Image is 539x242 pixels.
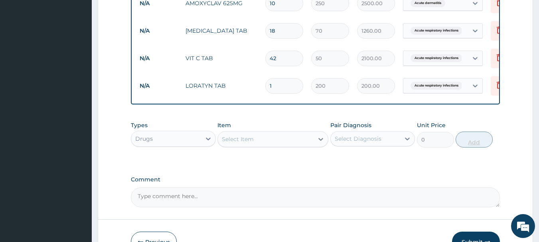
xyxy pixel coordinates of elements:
div: Chat with us now [41,45,134,55]
td: N/A [136,51,182,66]
label: Comment [131,176,500,183]
textarea: Type your message and hit 'Enter' [4,159,152,187]
div: Select Item [222,135,254,143]
td: N/A [136,79,182,93]
td: [MEDICAL_DATA] TAB [182,23,261,39]
td: VIT C TAB [182,50,261,66]
span: Acute respiratory infections [411,54,462,62]
label: Pair Diagnosis [330,121,371,129]
div: Minimize live chat window [131,4,150,23]
td: N/A [136,24,182,38]
div: Select Diagnosis [335,135,381,143]
span: Acute respiratory infections [411,82,462,90]
span: Acute respiratory infections [411,27,462,35]
span: We're online! [46,71,110,151]
button: Add [456,132,493,148]
label: Unit Price [417,121,446,129]
td: LORATYN TAB [182,78,261,94]
img: d_794563401_company_1708531726252_794563401 [15,40,32,60]
div: Drugs [135,135,153,143]
label: Item [217,121,231,129]
label: Types [131,122,148,129]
